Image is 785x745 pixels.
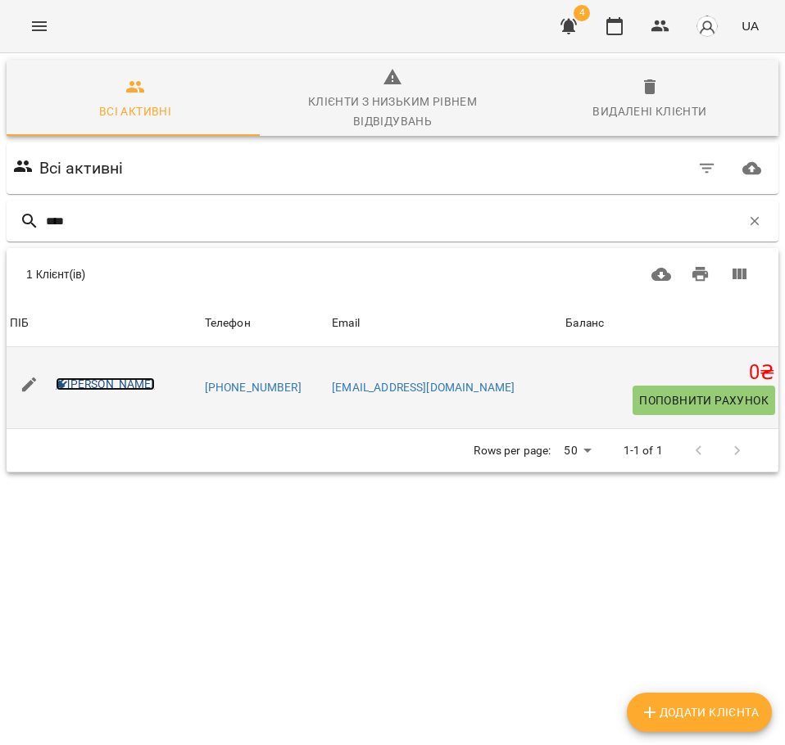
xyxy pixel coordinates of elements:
[20,7,59,46] button: Menu
[696,15,719,38] img: avatar_s.png
[332,314,360,333] div: Sort
[565,360,775,386] h5: 0 ₴
[557,439,597,463] div: 50
[332,314,559,333] span: Email
[205,314,251,333] div: Телефон
[624,443,663,459] p: 1-1 of 1
[205,314,251,333] div: Sort
[99,102,171,121] div: Всі активні
[565,314,604,333] div: Баланс
[205,381,302,394] a: [PHONE_NUMBER]
[10,314,29,333] div: ПІБ
[332,381,515,394] a: [EMAIL_ADDRESS][DOMAIN_NAME]
[474,443,551,459] p: Rows per page:
[565,314,775,333] span: Баланс
[642,255,681,294] button: Завантажити CSV
[633,386,775,415] button: Поповнити рахунок
[39,156,124,181] h6: Всі активні
[10,314,198,333] span: ПІБ
[735,11,765,41] button: UA
[10,314,29,333] div: Sort
[274,92,511,131] div: Клієнти з низьким рівнем відвідувань
[592,102,706,121] div: Видалені клієнти
[205,314,326,333] span: Телефон
[26,260,364,289] div: 1 Клієнт(ів)
[565,314,604,333] div: Sort
[7,248,778,300] div: Table Toolbar
[639,391,769,410] span: Поповнити рахунок
[719,255,759,294] button: Вигляд колонок
[681,255,720,294] button: Друк
[742,17,759,34] span: UA
[56,377,155,391] a: [PERSON_NAME]
[332,314,360,333] div: Email
[574,5,590,21] span: 4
